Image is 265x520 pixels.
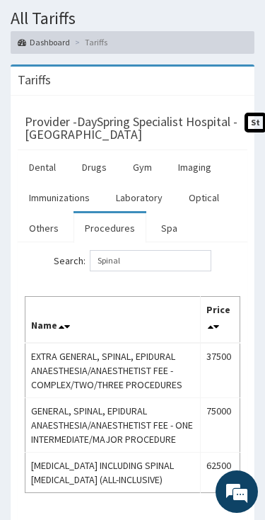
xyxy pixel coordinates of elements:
a: Others [18,213,70,243]
a: Drugs [71,152,118,182]
div: Chat with us now [73,79,230,98]
textarea: Type your message and hit 'Enter' [7,437,258,487]
td: 37500 [201,343,240,398]
th: Price [201,296,240,343]
h3: Tariffs [18,74,51,86]
a: Spa [150,213,189,243]
a: Optical [177,183,230,213]
a: Laboratory [105,183,174,213]
li: Tariffs [71,36,107,48]
td: [MEDICAL_DATA] INCLUDING SPINAL [MEDICAL_DATA] (ALL-INCLUSIVE) [25,452,201,492]
td: 62500 [201,452,240,492]
td: EXTRA GENERAL, SPINAL, EPIDURAL ANAESTHESIA/ANAESTHETIST FEE - COMPLEX/TWO/THREE PROCEDURES [25,343,201,398]
th: Name [25,296,201,343]
div: Minimize live chat window [220,7,254,41]
a: Immunizations [18,183,101,213]
a: Imaging [167,152,223,182]
img: d_794563401_company_1708531726252_794563401 [26,71,57,106]
h1: All Tariffs [11,9,254,28]
span: We're online! [76,203,189,346]
td: 75000 [201,397,240,452]
h3: Provider - DaySpring Specialist Hospital - [GEOGRAPHIC_DATA] [25,115,240,141]
td: GENERAL, SPINAL, EPIDURAL ANAESTHESIA/ANAESTHETIST FEE - ONE INTERMEDIATE/MAJOR PROCEDURE [25,397,201,452]
a: Gym [122,152,163,182]
input: Search: [90,250,211,271]
a: Dental [18,152,67,182]
label: Search: [54,250,211,271]
a: Dashboard [18,36,70,48]
a: Procedures [73,213,146,243]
